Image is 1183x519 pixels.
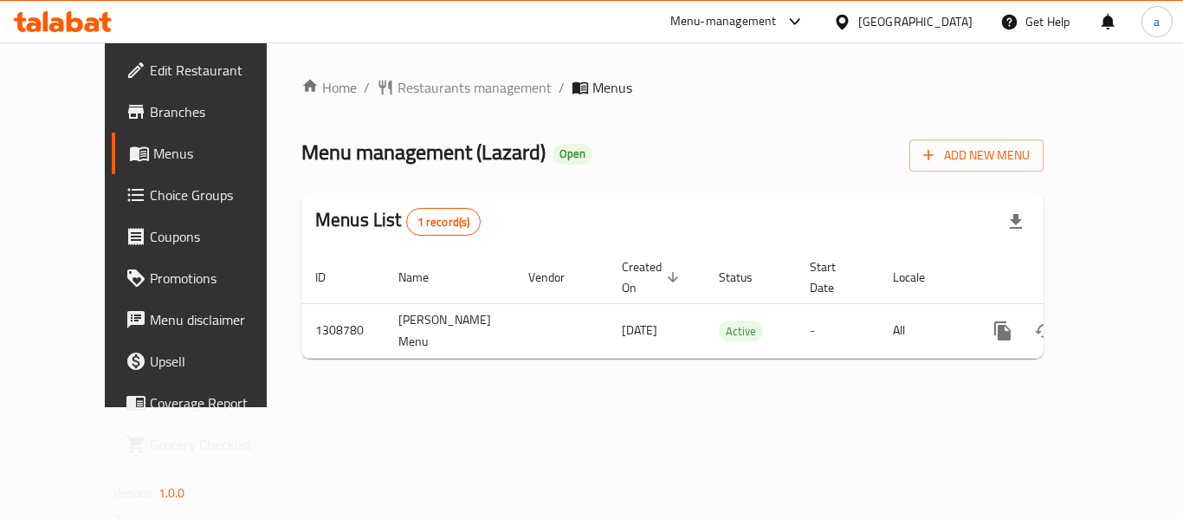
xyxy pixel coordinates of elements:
[112,257,302,299] a: Promotions
[893,267,947,288] span: Locale
[150,60,288,81] span: Edit Restaurant
[112,91,302,133] a: Branches
[150,309,288,330] span: Menu disclaimer
[112,216,302,257] a: Coupons
[150,351,288,372] span: Upsell
[810,256,858,298] span: Start Date
[528,267,587,288] span: Vendor
[315,207,481,236] h2: Menus List
[858,12,973,31] div: [GEOGRAPHIC_DATA]
[923,145,1030,166] span: Add New Menu
[150,392,288,413] span: Coverage Report
[112,341,302,382] a: Upsell
[301,251,1162,359] table: enhanced table
[112,382,302,424] a: Coverage Report
[1154,12,1160,31] span: a
[385,303,514,358] td: [PERSON_NAME] Menu
[150,185,288,205] span: Choice Groups
[406,208,482,236] div: Total records count
[398,77,552,98] span: Restaurants management
[592,77,632,98] span: Menus
[398,267,451,288] span: Name
[559,77,565,98] li: /
[982,310,1024,352] button: more
[622,319,657,341] span: [DATE]
[909,139,1044,172] button: Add New Menu
[301,77,357,98] a: Home
[719,321,763,341] div: Active
[150,226,288,247] span: Coupons
[301,133,546,172] span: Menu management ( Lazard )
[301,77,1044,98] nav: breadcrumb
[301,303,385,358] td: 1308780
[158,482,185,504] span: 1.0.0
[315,267,348,288] span: ID
[112,424,302,465] a: Grocery Checklist
[879,303,968,358] td: All
[407,214,481,230] span: 1 record(s)
[377,77,552,98] a: Restaurants management
[112,299,302,341] a: Menu disclaimer
[112,133,302,174] a: Menus
[553,146,592,161] span: Open
[796,303,879,358] td: -
[719,267,775,288] span: Status
[113,482,156,504] span: Version:
[364,77,370,98] li: /
[968,251,1162,304] th: Actions
[112,174,302,216] a: Choice Groups
[150,101,288,122] span: Branches
[112,49,302,91] a: Edit Restaurant
[622,256,684,298] span: Created On
[553,144,592,165] div: Open
[1024,310,1065,352] button: Change Status
[150,434,288,455] span: Grocery Checklist
[153,143,288,164] span: Menus
[719,321,763,341] span: Active
[150,268,288,289] span: Promotions
[995,201,1037,243] div: Export file
[670,11,777,32] div: Menu-management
